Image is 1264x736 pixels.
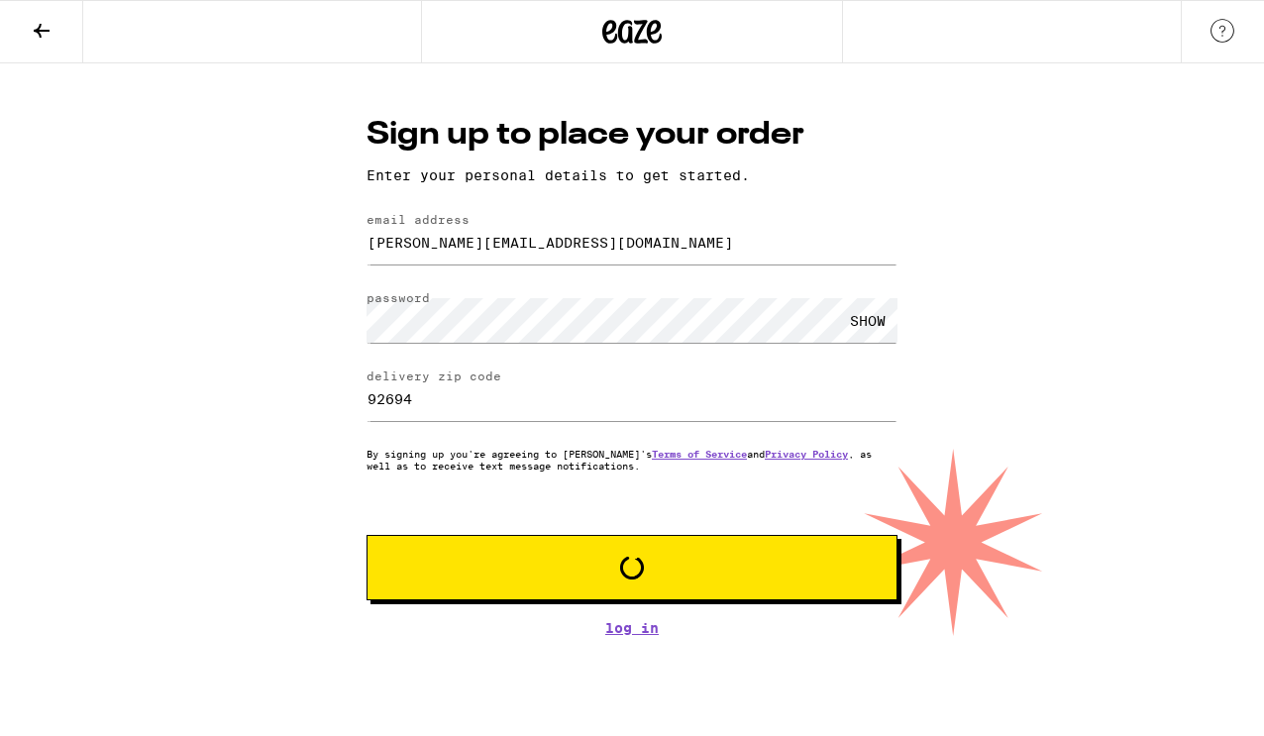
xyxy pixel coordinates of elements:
[652,448,747,460] a: Terms of Service
[367,369,501,382] label: delivery zip code
[12,14,143,30] span: Hi. Need any help?
[367,376,897,421] input: delivery zip code
[367,620,897,636] a: Log In
[367,113,897,158] h1: Sign up to place your order
[838,298,897,343] div: SHOW
[367,291,430,304] label: password
[367,448,897,472] p: By signing up you're agreeing to [PERSON_NAME]'s and , as well as to receive text message notific...
[765,448,848,460] a: Privacy Policy
[367,213,470,226] label: email address
[367,220,897,264] input: email address
[367,167,897,183] p: Enter your personal details to get started.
